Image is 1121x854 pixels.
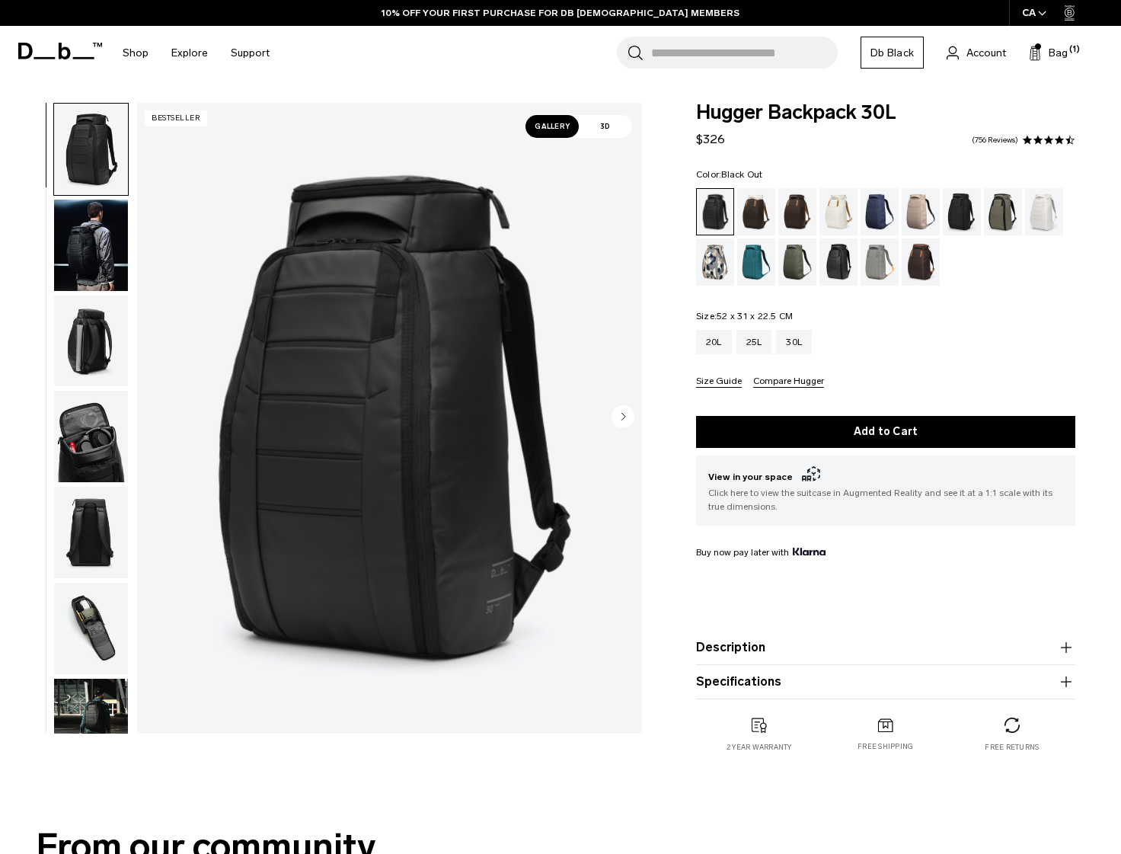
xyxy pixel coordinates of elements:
[721,169,762,180] span: Black Out
[53,103,129,196] button: Hugger Backpack 30L Black Out
[53,199,129,292] button: Hugger Backpack 30L Black Out
[54,487,128,578] img: Hugger Backpack 30L Black Out
[696,638,1075,657] button: Description
[696,312,794,321] legend: Size:
[1069,43,1080,56] span: (1)
[123,26,149,80] a: Shop
[612,405,634,431] button: Next slide
[54,391,128,482] img: Hugger Backpack 30L Black Out
[53,390,129,483] button: Hugger Backpack 30L Black Out
[137,103,642,734] li: 1 / 11
[861,37,924,69] a: Db Black
[53,582,129,675] button: Hugger Backpack 30L Black Out
[54,583,128,674] img: Hugger Backpack 30L Black Out
[696,416,1075,448] button: Add to Cart
[985,742,1039,753] p: Free returns
[696,132,725,146] span: $326
[145,110,207,126] p: Bestseller
[53,678,129,771] button: Hugger Backpack 30L Black Out
[727,742,792,753] p: 2 year warranty
[943,188,981,235] a: Charcoal Grey
[382,6,739,20] a: 10% OFF YOUR FIRST PURCHASE FOR DB [DEMOGRAPHIC_DATA] MEMBERS
[737,188,775,235] a: Cappuccino
[696,103,1075,123] span: Hugger Backpack 30L
[1029,43,1068,62] button: Bag (1)
[696,673,1075,691] button: Specifications
[696,238,734,286] a: Line Cluster
[696,456,1075,526] button: View in your space Click here to view the suitcase in Augmented Reality and see it at a 1:1 scale...
[54,296,128,387] img: Hugger Backpack 30L Black Out
[53,295,129,388] button: Hugger Backpack 30L Black Out
[696,330,732,354] a: 20L
[737,238,775,286] a: Midnight Teal
[861,238,899,286] a: Sand Grey
[717,311,793,321] span: 52 x 31 x 22.5 CM
[696,376,742,388] button: Size Guide
[858,741,913,752] p: Free shipping
[54,104,128,195] img: Hugger Backpack 30L Black Out
[54,679,128,770] img: Hugger Backpack 30L Black Out
[696,188,734,235] a: Black Out
[861,188,899,235] a: Blue Hour
[1049,45,1068,61] span: Bag
[972,136,1018,144] a: 756 reviews
[53,486,129,579] button: Hugger Backpack 30L Black Out
[778,188,816,235] a: Espresso
[525,115,579,138] span: Gallery
[1025,188,1063,235] a: Clean Slate
[966,45,1006,61] span: Account
[793,548,826,555] img: {"height" => 20, "alt" => "Klarna"}
[778,238,816,286] a: Moss Green
[902,188,940,235] a: Fogbow Beige
[776,330,812,354] a: 30L
[819,188,858,235] a: Oatmilk
[579,115,632,138] span: 3D
[696,170,763,179] legend: Color:
[736,330,772,354] a: 25L
[708,486,1063,513] span: Click here to view the suitcase in Augmented Reality and see it at a 1:1 scale with its true dime...
[54,200,128,291] img: Hugger Backpack 30L Black Out
[231,26,270,80] a: Support
[708,468,1063,486] span: View in your space
[753,376,824,388] button: Compare Hugger
[984,188,1022,235] a: Forest Green
[111,26,281,80] nav: Main Navigation
[947,43,1006,62] a: Account
[696,545,826,559] span: Buy now pay later with
[171,26,208,80] a: Explore
[902,238,940,286] a: Homegrown with Lu
[819,238,858,286] a: Reflective Black
[137,103,642,734] img: Hugger Backpack 30L Black Out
